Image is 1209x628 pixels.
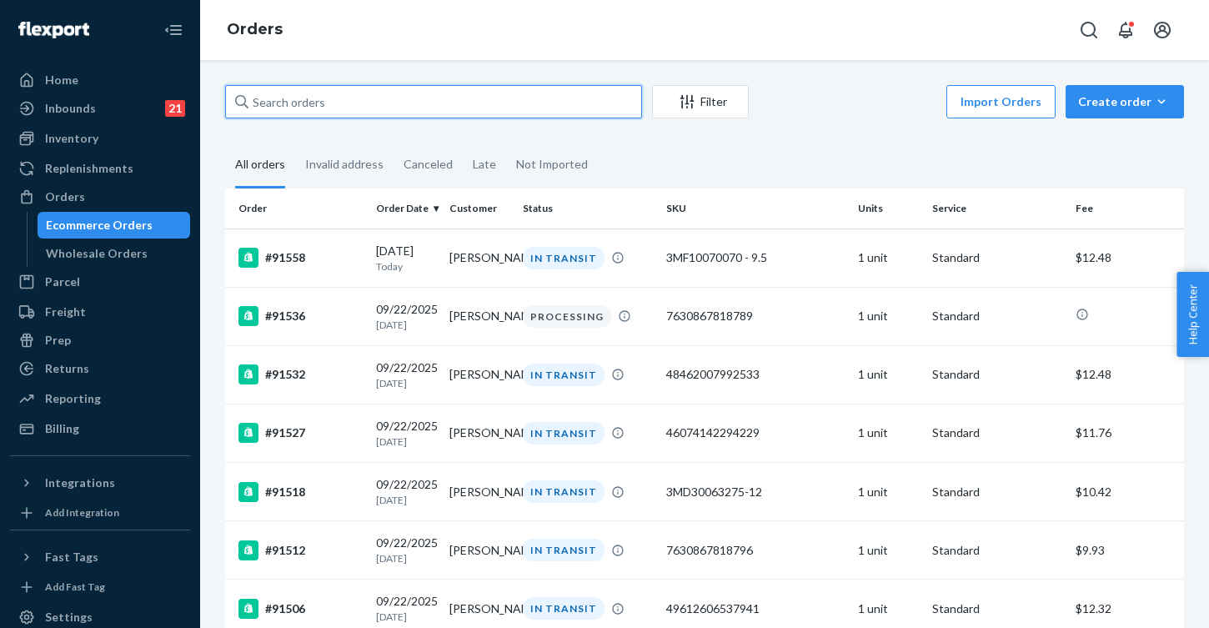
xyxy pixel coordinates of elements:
a: Prep [10,327,190,354]
p: Today [376,259,436,274]
p: Standard [932,366,1063,383]
div: 09/22/2025 [376,418,436,449]
a: Ecommerce Orders [38,212,191,239]
button: Import Orders [946,85,1056,118]
a: Replenishments [10,155,190,182]
th: Order [225,188,369,229]
div: Inbounds [45,100,96,117]
p: [DATE] [376,493,436,507]
button: Help Center [1176,272,1209,357]
a: Returns [10,355,190,382]
button: Open account menu [1146,13,1179,47]
p: Standard [932,425,1063,441]
div: 48462007992533 [666,366,845,383]
div: #91506 [238,599,363,619]
div: Wholesale Orders [46,245,148,262]
td: $11.76 [1069,404,1184,462]
div: PROCESSING [523,305,611,328]
p: Standard [932,249,1063,266]
div: All orders [235,143,285,188]
td: 1 unit [851,287,925,345]
div: #91536 [238,306,363,326]
td: [PERSON_NAME] [443,229,516,287]
td: [PERSON_NAME] [443,287,516,345]
div: Customer [449,201,509,215]
td: $12.48 [1069,345,1184,404]
div: Returns [45,360,89,377]
div: IN TRANSIT [523,364,604,386]
div: 09/22/2025 [376,476,436,507]
div: IN TRANSIT [523,539,604,561]
div: Not Imported [516,143,588,186]
div: [DATE] [376,243,436,274]
td: $10.42 [1069,463,1184,521]
p: Standard [932,600,1063,617]
div: 09/22/2025 [376,359,436,390]
div: 3MD30063275-12 [666,484,845,500]
td: 1 unit [851,345,925,404]
div: 46074142294229 [666,425,845,441]
td: 1 unit [851,463,925,521]
button: Filter [652,85,749,118]
p: Standard [932,542,1063,559]
a: Parcel [10,269,190,295]
div: 09/22/2025 [376,535,436,565]
div: Add Fast Tag [45,580,105,594]
td: 1 unit [851,521,925,580]
div: IN TRANSIT [523,422,604,445]
div: IN TRANSIT [523,480,604,503]
div: #91518 [238,482,363,502]
a: Inbounds21 [10,95,190,122]
a: Freight [10,299,190,325]
div: 7630867818796 [666,542,845,559]
td: [PERSON_NAME] [443,463,516,521]
div: #91558 [238,248,363,268]
div: IN TRANSIT [523,597,604,620]
p: [DATE] [376,610,436,624]
ol: breadcrumbs [213,6,296,54]
a: Home [10,67,190,93]
p: [DATE] [376,318,436,332]
button: Close Navigation [157,13,190,47]
td: $12.48 [1069,229,1184,287]
button: Open notifications [1109,13,1142,47]
p: [DATE] [376,376,436,390]
div: Create order [1078,93,1171,110]
th: SKU [660,188,851,229]
div: #91527 [238,423,363,443]
div: Orders [45,188,85,205]
div: #91532 [238,364,363,384]
a: Orders [227,20,283,38]
td: 1 unit [851,404,925,462]
div: Home [45,72,78,88]
td: $9.93 [1069,521,1184,580]
a: Billing [10,415,190,442]
img: Flexport logo [18,22,89,38]
p: [DATE] [376,551,436,565]
th: Units [851,188,925,229]
button: Fast Tags [10,544,190,570]
p: Standard [932,308,1063,324]
a: Reporting [10,385,190,412]
div: Add Integration [45,505,119,520]
th: Status [516,188,660,229]
div: 09/22/2025 [376,301,436,332]
a: Add Integration [10,503,190,523]
div: Inventory [45,130,98,147]
div: 3MF10070070 - 9.5 [666,249,845,266]
div: Freight [45,304,86,320]
div: Late [473,143,496,186]
div: Reporting [45,390,101,407]
div: Replenishments [45,160,133,177]
div: Filter [653,93,748,110]
div: Settings [45,609,93,625]
th: Service [926,188,1070,229]
input: Search orders [225,85,642,118]
p: [DATE] [376,435,436,449]
div: Integrations [45,475,115,491]
div: Ecommerce Orders [46,217,153,234]
div: Canceled [404,143,453,186]
td: [PERSON_NAME] [443,404,516,462]
td: [PERSON_NAME] [443,345,516,404]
